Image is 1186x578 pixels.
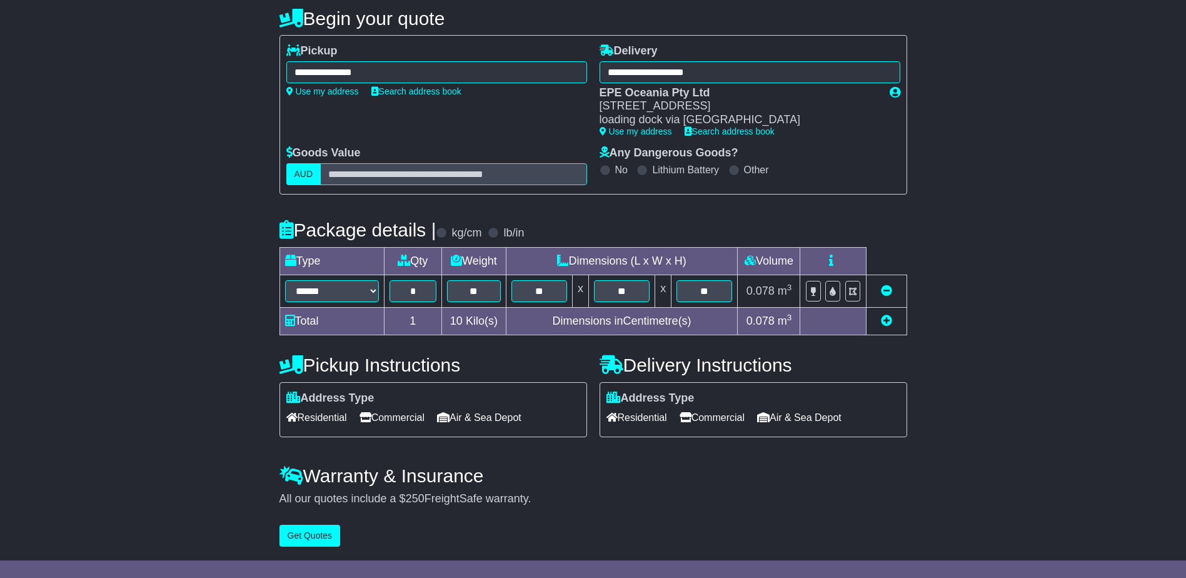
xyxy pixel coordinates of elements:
[757,408,842,427] span: Air & Sea Depot
[286,408,347,427] span: Residential
[881,285,892,297] a: Remove this item
[655,275,671,307] td: x
[442,247,506,275] td: Weight
[286,44,338,58] label: Pickup
[746,285,775,297] span: 0.078
[451,226,481,240] label: kg/cm
[384,307,442,335] td: 1
[359,408,425,427] span: Commercial
[600,126,672,136] a: Use my address
[652,164,719,176] label: Lithium Battery
[279,465,907,486] h4: Warranty & Insurance
[406,492,425,505] span: 250
[680,408,745,427] span: Commercial
[279,355,587,375] h4: Pickup Instructions
[600,355,907,375] h4: Delivery Instructions
[286,163,321,185] label: AUD
[606,408,667,427] span: Residential
[600,113,877,127] div: loading dock via [GEOGRAPHIC_DATA]
[600,146,738,160] label: Any Dangerous Goods?
[787,313,792,322] sup: 3
[279,247,384,275] td: Type
[572,275,588,307] td: x
[506,307,738,335] td: Dimensions in Centimetre(s)
[600,99,877,113] div: [STREET_ADDRESS]
[738,247,800,275] td: Volume
[600,86,877,100] div: EPE Oceania Pty Ltd
[279,220,436,240] h4: Package details |
[286,146,361,160] label: Goods Value
[881,315,892,327] a: Add new item
[778,315,792,327] span: m
[450,315,463,327] span: 10
[371,86,461,96] a: Search address book
[606,392,695,405] label: Address Type
[778,285,792,297] span: m
[384,247,442,275] td: Qty
[442,307,506,335] td: Kilo(s)
[600,44,658,58] label: Delivery
[279,307,384,335] td: Total
[286,86,359,96] a: Use my address
[279,492,907,506] div: All our quotes include a $ FreightSafe warranty.
[437,408,521,427] span: Air & Sea Depot
[503,226,524,240] label: lb/in
[615,164,628,176] label: No
[279,525,341,547] button: Get Quotes
[685,126,775,136] a: Search address book
[286,392,374,405] label: Address Type
[506,247,738,275] td: Dimensions (L x W x H)
[744,164,769,176] label: Other
[279,8,907,29] h4: Begin your quote
[746,315,775,327] span: 0.078
[787,283,792,292] sup: 3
